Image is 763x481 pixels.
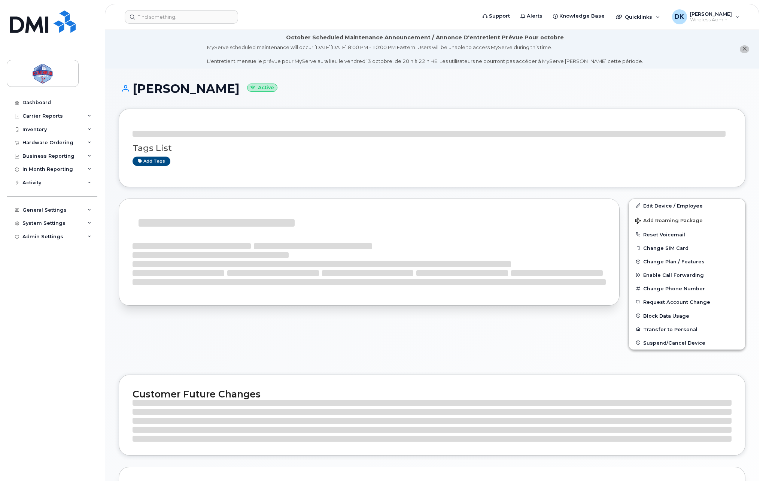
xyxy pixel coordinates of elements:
button: Enable Call Forwarding [629,268,745,282]
div: MyServe scheduled maintenance will occur [DATE][DATE] 8:00 PM - 10:00 PM Eastern. Users will be u... [207,44,643,65]
button: Add Roaming Package [629,212,745,228]
span: Add Roaming Package [635,218,703,225]
span: Change Plan / Features [643,259,705,264]
button: Suspend/Cancel Device [629,336,745,350]
button: close notification [740,45,749,53]
small: Active [247,84,277,92]
button: Transfer to Personal [629,323,745,336]
a: Add tags [133,157,170,166]
button: Block Data Usage [629,309,745,323]
a: Edit Device / Employee [629,199,745,212]
button: Change Phone Number [629,282,745,295]
h3: Tags List [133,143,732,153]
button: Change Plan / Features [629,255,745,268]
h2: Customer Future Changes [133,388,732,400]
button: Change SIM Card [629,241,745,255]
span: Suspend/Cancel Device [643,340,705,345]
button: Reset Voicemail [629,228,745,241]
h1: [PERSON_NAME] [119,82,745,95]
span: Enable Call Forwarding [643,272,704,278]
button: Request Account Change [629,295,745,309]
div: October Scheduled Maintenance Announcement / Annonce D'entretient Prévue Pour octobre [286,34,564,42]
